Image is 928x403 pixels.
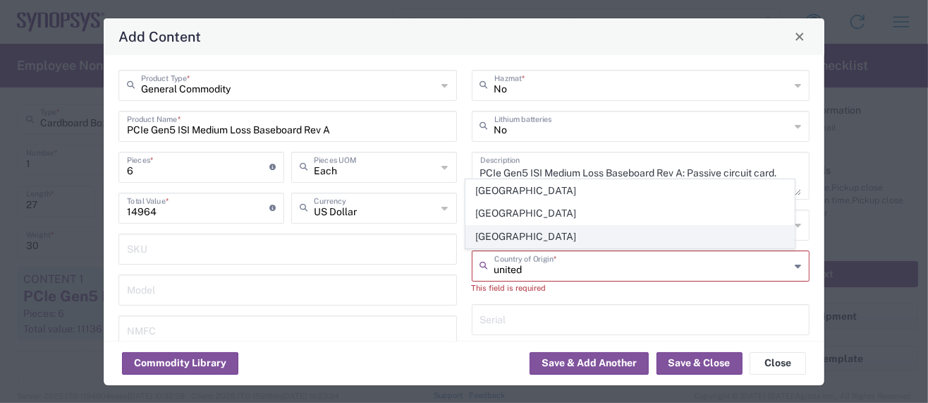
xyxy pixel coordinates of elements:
[122,352,238,375] button: Commodity Library
[657,352,743,375] button: Save & Close
[466,180,795,202] span: [GEOGRAPHIC_DATA]
[118,26,201,47] h4: Add Content
[472,282,810,294] div: This field is required
[466,203,795,224] span: [GEOGRAPHIC_DATA]
[466,226,795,248] span: [GEOGRAPHIC_DATA]
[790,27,810,47] button: Close
[750,352,806,375] button: Close
[530,352,649,375] button: Save & Add Another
